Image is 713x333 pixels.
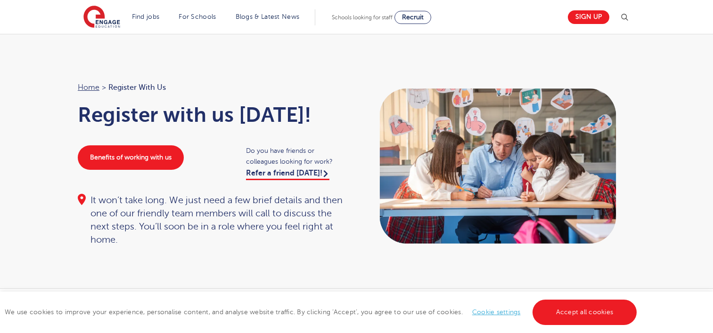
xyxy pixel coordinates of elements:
[332,14,393,21] span: Schools looking for staff
[78,81,347,94] nav: breadcrumb
[533,300,637,325] a: Accept all cookies
[108,81,166,94] span: Register with us
[5,309,639,316] span: We use cookies to improve your experience, personalise content, and analyse website traffic. By c...
[402,14,424,21] span: Recruit
[179,13,216,20] a: For Schools
[78,83,99,92] a: Home
[568,10,609,24] a: Sign up
[78,103,347,127] h1: Register with us [DATE]!
[472,309,521,316] a: Cookie settings
[132,13,160,20] a: Find jobs
[394,11,431,24] a: Recruit
[78,145,184,170] a: Benefits of working with us
[246,145,347,167] span: Do you have friends or colleagues looking for work?
[246,169,329,180] a: Refer a friend [DATE]!
[236,13,300,20] a: Blogs & Latest News
[102,83,106,92] span: >
[78,194,347,246] div: It won’t take long. We just need a few brief details and then one of our friendly team members wi...
[83,6,120,29] img: Engage Education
